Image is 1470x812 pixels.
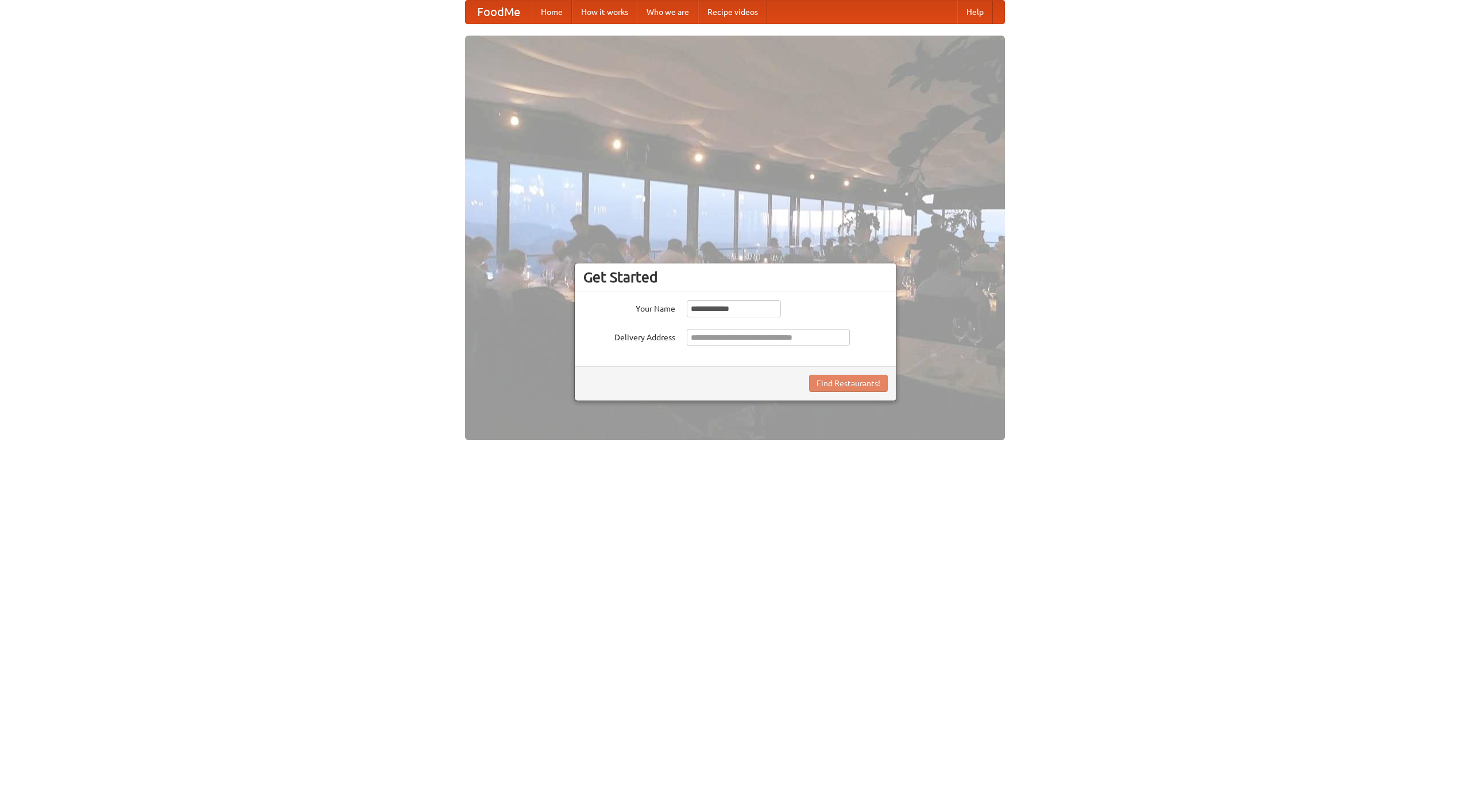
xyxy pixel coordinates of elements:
label: Delivery Address [583,329,675,343]
label: Your Name [583,300,675,314]
a: FoodMe [466,1,532,24]
a: Home [532,1,572,24]
a: Recipe videos [698,1,767,24]
h3: Get Started [583,269,888,286]
button: Find Restaurants! [809,375,888,392]
a: How it works [572,1,637,24]
a: Who we are [637,1,698,24]
a: Help [957,1,993,24]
